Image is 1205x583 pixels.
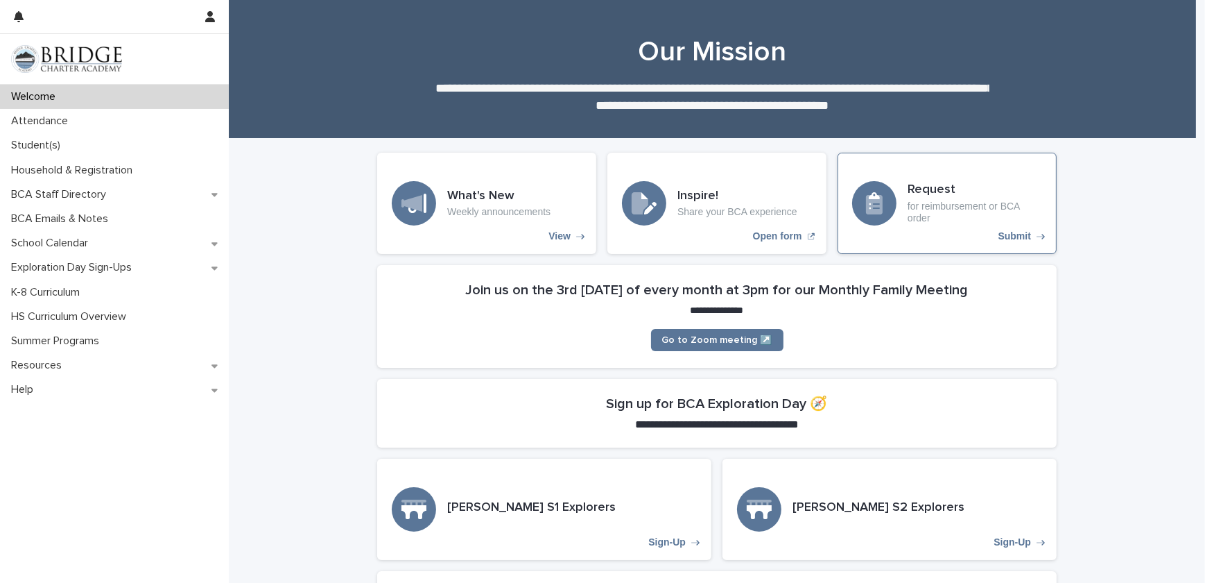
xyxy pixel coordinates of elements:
[677,206,797,218] p: Share your BCA experience
[648,536,686,548] p: Sign-Up
[6,383,44,396] p: Help
[838,153,1057,254] a: Submit
[6,310,137,323] p: HS Curriculum Overview
[447,206,551,218] p: Weekly announcements
[548,230,571,242] p: View
[753,230,802,242] p: Open form
[994,536,1031,548] p: Sign-Up
[6,139,71,152] p: Student(s)
[6,90,67,103] p: Welcome
[607,153,826,254] a: Open form
[6,212,119,226] p: BCA Emails & Notes
[6,335,110,348] p: Summer Programs
[607,396,828,412] h2: Sign up for BCA Exploration Day 🧭
[6,237,99,250] p: School Calendar
[662,335,772,345] span: Go to Zoom meeting ↗️
[377,459,711,560] a: Sign-Up
[651,329,783,351] a: Go to Zoom meeting ↗️
[6,115,79,128] p: Attendance
[722,459,1057,560] a: Sign-Up
[908,201,1042,224] p: for reimbursement or BCA order
[6,188,117,201] p: BCA Staff Directory
[908,183,1042,198] h3: Request
[447,500,616,516] h3: [PERSON_NAME] S1 Explorers
[6,261,143,274] p: Exploration Day Sign-Ups
[466,282,969,298] h2: Join us on the 3rd [DATE] of every month at 3pm for our Monthly Family Meeting
[6,286,91,299] p: K-8 Curriculum
[377,153,596,254] a: View
[372,35,1052,69] h1: Our Mission
[6,164,144,177] p: Household & Registration
[447,189,551,204] h3: What's New
[998,230,1031,242] p: Submit
[11,45,122,73] img: V1C1m3IdTEidaUdm9Hs0
[677,189,797,204] h3: Inspire!
[6,359,73,372] p: Resources
[792,500,964,516] h3: [PERSON_NAME] S2 Explorers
